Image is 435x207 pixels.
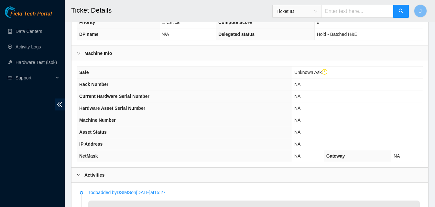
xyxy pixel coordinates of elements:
[5,6,33,18] img: Akamai Technologies
[79,32,99,37] span: DP name
[77,51,81,55] span: right
[414,5,427,17] button: J
[88,189,420,196] p: Todo added by DSIMS on [DATE] at 15:27
[77,173,81,177] span: right
[294,82,300,87] span: NA
[326,153,345,159] span: Gateway
[79,141,103,147] span: IP Address
[79,70,89,75] span: Safe
[71,46,428,61] div: Machine Info
[294,70,327,75] span: Unknown Ask
[79,106,145,111] span: Hardware Asset Serial Number
[162,32,169,37] span: N/A
[277,6,317,16] span: Ticket ID
[294,129,300,135] span: NA
[294,118,300,123] span: NA
[79,20,95,25] span: Priority
[8,76,12,80] span: read
[79,82,108,87] span: Rack Number
[16,60,57,65] a: Hardware Test (isok)
[294,153,300,159] span: NA
[55,98,65,110] span: double-left
[419,7,422,15] span: J
[294,94,300,99] span: NA
[16,71,54,84] span: Support
[79,153,98,159] span: NetMask
[5,12,52,20] a: Akamai TechnologiesField Tech Portal
[398,8,404,15] span: search
[162,20,180,25] span: 1. Critical
[294,106,300,111] span: NA
[218,20,252,25] span: Compute Score
[84,171,104,179] b: Activities
[16,29,42,34] a: Data Centers
[321,5,394,18] input: Enter text here...
[294,141,300,147] span: NA
[393,5,409,18] button: search
[79,94,149,99] span: Current Hardware Serial Number
[322,69,328,75] span: exclamation-circle
[10,11,52,17] span: Field Tech Portal
[317,32,357,37] span: Hold - Batched H&E
[71,168,428,182] div: Activities
[79,129,107,135] span: Asset Status
[394,153,400,159] span: NA
[16,44,41,49] a: Activity Logs
[317,20,320,25] span: 0
[79,118,116,123] span: Machine Number
[84,50,112,57] b: Machine Info
[218,32,255,37] span: Delegated status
